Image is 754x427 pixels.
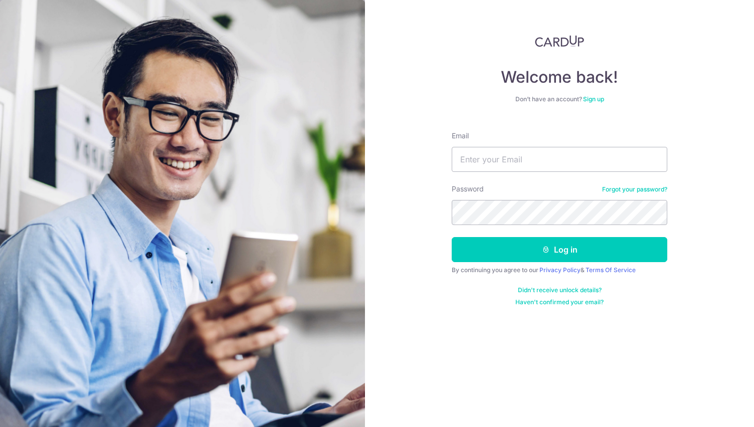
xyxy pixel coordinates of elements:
[452,237,667,262] button: Log in
[515,298,604,306] a: Haven't confirmed your email?
[586,266,636,274] a: Terms Of Service
[452,95,667,103] div: Don’t have an account?
[535,35,584,47] img: CardUp Logo
[452,67,667,87] h4: Welcome back!
[452,147,667,172] input: Enter your Email
[518,286,602,294] a: Didn't receive unlock details?
[452,266,667,274] div: By continuing you agree to our &
[539,266,581,274] a: Privacy Policy
[452,184,484,194] label: Password
[583,95,604,103] a: Sign up
[602,185,667,193] a: Forgot your password?
[452,131,469,141] label: Email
